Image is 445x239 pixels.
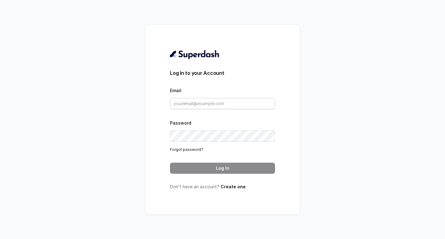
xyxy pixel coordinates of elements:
label: Email [170,88,181,93]
label: Password [170,120,191,126]
button: Log In [170,163,275,174]
p: Don’t have an account? [170,184,275,190]
a: Forgot password? [170,147,203,152]
a: Create one [221,184,246,189]
input: youremail@example.com [170,98,275,109]
img: light.svg [170,49,220,59]
h3: Log In to your Account [170,69,275,77]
